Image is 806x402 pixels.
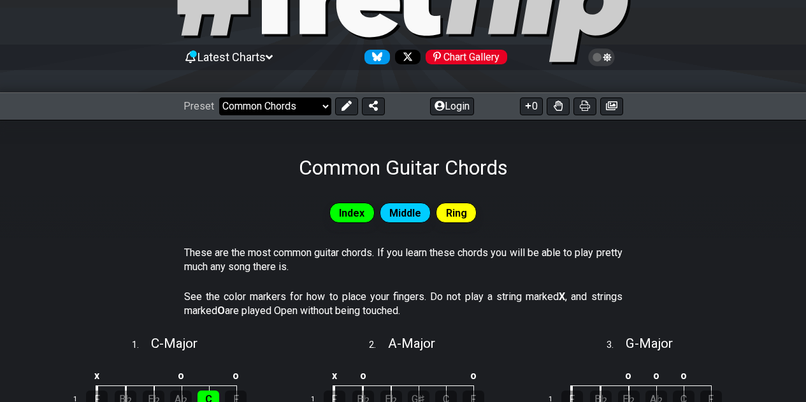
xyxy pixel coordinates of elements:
a: Follow #fretflip at Bluesky [359,50,390,64]
button: Edit Preset [335,97,358,115]
span: Middle [389,204,421,222]
span: Latest Charts [198,50,266,64]
td: o [222,365,250,386]
td: o [670,365,697,386]
span: Index [339,204,364,222]
td: x [320,365,349,386]
a: #fretflip at Pinterest [421,50,507,64]
td: o [615,365,643,386]
td: o [459,365,487,386]
span: 3 . [607,338,626,352]
button: Toggle Dexterity for all fretkits [547,97,570,115]
span: Toggle light / dark theme [594,52,609,63]
strong: O [217,305,225,317]
strong: X [559,291,565,303]
p: These are the most common guitar chords. If you learn these chords you will be able to play prett... [184,246,622,275]
td: o [642,365,670,386]
select: Preset [219,97,331,115]
span: 1 . [132,338,151,352]
span: G - Major [626,336,673,351]
td: x [82,365,112,386]
button: Print [573,97,596,115]
button: Login [430,97,474,115]
a: Follow #fretflip at X [390,50,421,64]
td: o [349,365,377,386]
div: Chart Gallery [426,50,507,64]
span: C - Major [151,336,198,351]
h1: Common Guitar Chords [299,155,508,180]
p: See the color markers for how to place your fingers. Do not play a string marked , and strings ma... [184,290,622,319]
span: A - Major [388,336,435,351]
button: 0 [520,97,543,115]
td: o [168,365,195,386]
span: Ring [446,204,467,222]
span: 2 . [369,338,388,352]
button: Create image [600,97,623,115]
button: Share Preset [362,97,385,115]
span: Preset [184,100,214,112]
